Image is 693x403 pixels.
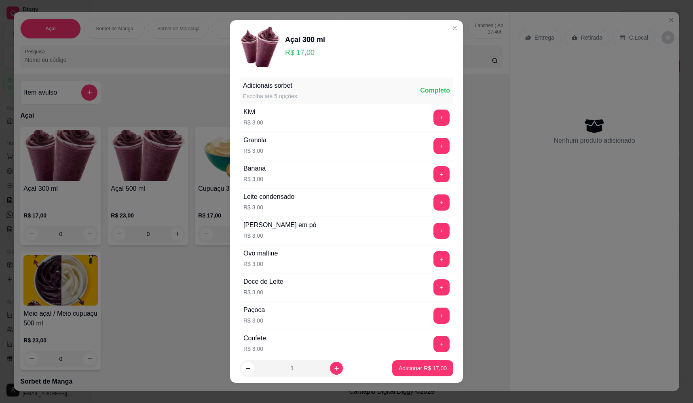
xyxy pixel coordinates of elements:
p: R$ 3,00 [243,260,278,268]
div: Açaí 300 ml [285,34,325,45]
p: R$ 3,00 [243,147,266,155]
div: Adicionais sorbet [243,81,297,91]
div: Escolha até 5 opções [243,92,297,100]
button: decrease-product-quantity [241,362,254,375]
button: add [433,138,450,154]
button: add [433,308,450,324]
p: R$ 3,00 [243,288,283,296]
p: Adicionar R$ 17,00 [399,364,447,372]
div: Confete [243,333,266,343]
button: add [433,279,450,295]
div: Banana [243,164,266,173]
div: Ovo maltine [243,249,278,258]
p: R$ 3,00 [243,316,265,325]
div: Doce de Leite [243,277,283,287]
div: Paçoca [243,305,265,315]
button: add [433,110,450,126]
div: Completo [420,86,450,95]
button: increase-product-quantity [330,362,343,375]
div: Leite condensado [243,192,294,202]
div: Kiwi [243,107,263,117]
img: product-image [240,27,280,67]
button: add [433,166,450,182]
button: Close [448,22,461,35]
button: Adicionar R$ 17,00 [392,360,453,376]
button: add [433,336,450,352]
p: R$ 3,00 [243,175,266,183]
p: R$ 3,00 [243,232,317,240]
button: add [433,223,450,239]
div: Granola [243,135,266,145]
p: R$ 17,00 [285,47,325,58]
button: add [433,194,450,211]
div: [PERSON_NAME] em pó [243,220,317,230]
p: R$ 3,00 [243,345,266,353]
p: R$ 3,00 [243,118,263,127]
button: add [433,251,450,267]
p: R$ 3,00 [243,203,294,211]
